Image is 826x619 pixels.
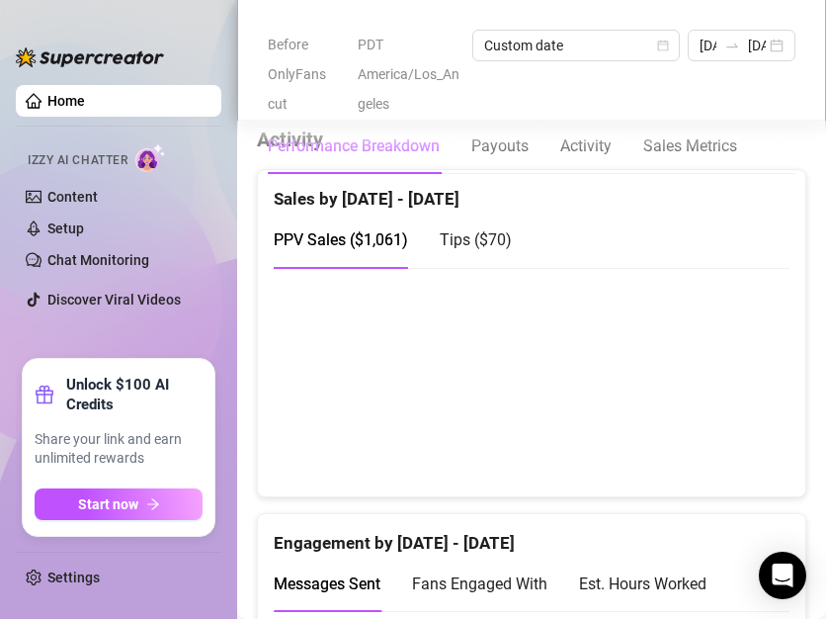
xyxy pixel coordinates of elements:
[700,35,717,56] input: Start date
[146,497,160,511] span: arrow-right
[358,30,459,119] span: PDT America/Los_Angeles
[16,47,164,67] img: logo-BBDzfeDw.svg
[274,170,789,213] div: Sales by [DATE] - [DATE]
[724,38,740,53] span: swap-right
[135,143,166,172] img: AI Chatter
[28,151,127,170] span: Izzy AI Chatter
[268,134,440,158] div: Performance Breakdown
[47,221,84,236] a: Setup
[35,430,203,469] span: Share your link and earn unlimited rewards
[748,35,766,56] input: End date
[47,570,100,585] a: Settings
[274,230,408,249] span: PPV Sales ( $1,061 )
[579,572,706,596] div: Est. Hours Worked
[657,40,669,51] span: calendar
[412,575,547,593] span: Fans Engaged With
[47,93,85,109] a: Home
[268,30,346,119] span: Before OnlyFans cut
[35,488,203,520] button: Start nowarrow-right
[274,575,380,593] span: Messages Sent
[35,385,54,404] span: gift
[257,126,806,153] h4: Activity
[560,134,612,158] div: Activity
[759,552,806,599] div: Open Intercom Messenger
[78,496,138,512] span: Start now
[66,375,203,414] strong: Unlock $100 AI Credits
[47,189,98,205] a: Content
[47,292,181,308] a: Discover Viral Videos
[274,514,789,557] div: Engagement by [DATE] - [DATE]
[471,134,529,158] div: Payouts
[484,31,668,60] span: Custom date
[643,134,737,158] div: Sales Metrics
[440,230,512,249] span: Tips ( $70 )
[724,38,740,53] span: to
[47,252,149,268] a: Chat Monitoring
